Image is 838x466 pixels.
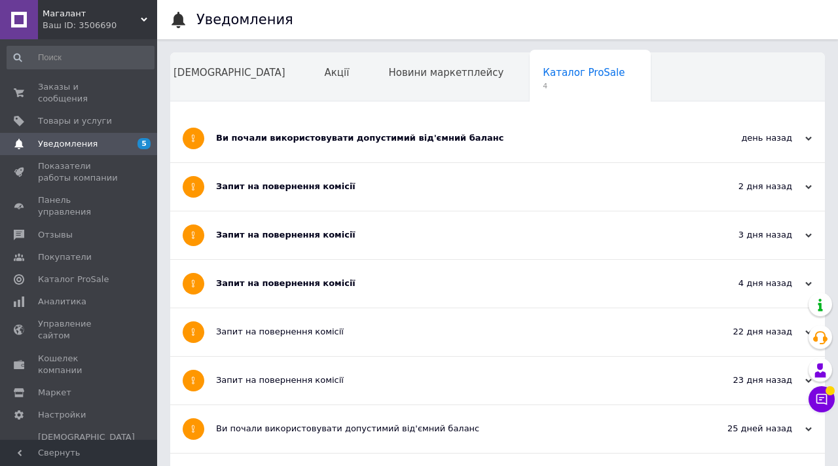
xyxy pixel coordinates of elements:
[196,12,293,27] h1: Уведомления
[216,423,681,435] div: Ви почали використовувати допустимий від'ємний баланс
[137,138,151,149] span: 5
[38,115,112,127] span: Товары и услуги
[43,20,157,31] div: Ваш ID: 3506690
[325,67,350,79] span: Акції
[681,278,812,289] div: 4 дня назад
[216,326,681,338] div: Запит на повернення комісії
[216,374,681,386] div: Запит на повернення комісії
[7,46,155,69] input: Поиск
[38,409,86,421] span: Настройки
[388,67,503,79] span: Новини маркетплейсу
[38,229,73,241] span: Отзывы
[216,278,681,289] div: Запит на повернення комісії
[38,81,121,105] span: Заказы и сообщения
[681,181,812,192] div: 2 дня назад
[543,81,625,91] span: 4
[681,423,812,435] div: 25 дней назад
[681,326,812,338] div: 22 дня назад
[43,8,141,20] span: Магалант
[216,132,681,144] div: Ви почали використовувати допустимий від'ємний баланс
[216,181,681,192] div: Запит на повернення комісії
[38,138,98,150] span: Уведомления
[38,353,121,376] span: Кошелек компании
[543,67,625,79] span: Каталог ProSale
[38,318,121,342] span: Управление сайтом
[38,296,86,308] span: Аналитика
[216,229,681,241] div: Запит на повернення комісії
[809,386,835,412] button: Чат с покупателем
[38,274,109,285] span: Каталог ProSale
[38,160,121,184] span: Показатели работы компании
[38,251,92,263] span: Покупатели
[38,387,71,399] span: Маркет
[681,374,812,386] div: 23 дня назад
[681,229,812,241] div: 3 дня назад
[173,67,285,79] span: [DEMOGRAPHIC_DATA]
[38,194,121,218] span: Панель управления
[681,132,812,144] div: день назад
